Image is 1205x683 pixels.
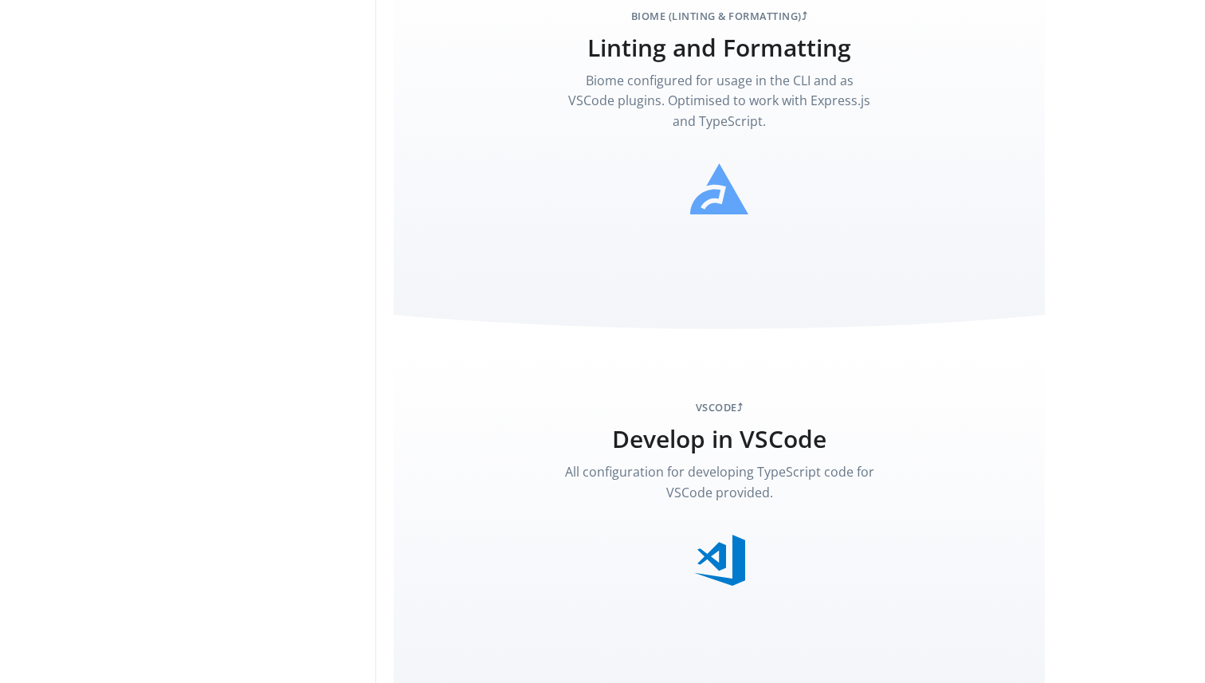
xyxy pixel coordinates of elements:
[563,8,877,24] span: Biome (Linting & Formatting) ⤴
[563,462,877,503] p: All configuration for developing TypeScript code for VSCode provided.
[563,71,877,132] p: Biome configured for usage in the CLI and as VSCode plugins. Optimised to work with Express.js an...
[690,163,749,214] img: svg%3e
[694,535,745,586] img: svg%3e
[563,422,877,456] h2: Develop in VSCode
[563,399,877,415] span: VSCode ⤴
[563,31,877,65] h2: Linting and Formatting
